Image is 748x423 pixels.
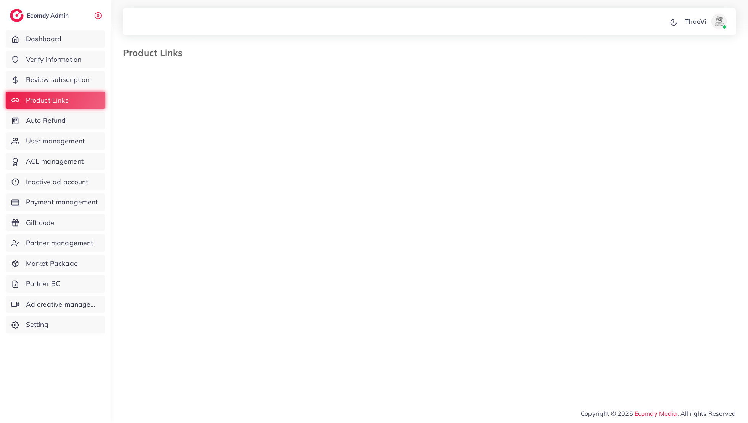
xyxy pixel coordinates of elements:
span: Ad creative management [26,299,99,309]
a: Review subscription [6,71,105,88]
img: logo [10,9,24,22]
span: Market Package [26,259,78,269]
a: Auto Refund [6,112,105,129]
p: ThaoVi [685,17,706,26]
a: Setting [6,316,105,333]
a: Dashboard [6,30,105,48]
span: Setting [26,320,48,330]
a: Payment management [6,193,105,211]
a: Market Package [6,255,105,272]
h2: Ecomdy Admin [27,12,71,19]
a: Gift code [6,214,105,232]
span: Dashboard [26,34,61,44]
span: Auto Refund [26,116,66,125]
span: Review subscription [26,75,90,85]
span: Copyright © 2025 [581,409,736,418]
a: ThaoViavatar [681,14,730,29]
a: ACL management [6,153,105,170]
span: User management [26,136,85,146]
span: Partner management [26,238,93,248]
a: User management [6,132,105,150]
h3: Product Links [123,47,189,58]
img: avatar [711,14,727,29]
span: Inactive ad account [26,177,89,187]
a: logoEcomdy Admin [10,9,71,22]
span: Product Links [26,95,69,105]
a: Verify information [6,51,105,68]
a: Partner management [6,234,105,252]
span: , All rights Reserved [677,409,736,418]
a: Ecomdy Media [635,410,677,417]
a: Inactive ad account [6,173,105,191]
span: ACL management [26,156,84,166]
span: Gift code [26,218,55,228]
span: Verify information [26,55,82,64]
a: Partner BC [6,275,105,293]
span: Partner BC [26,279,61,289]
a: Ad creative management [6,296,105,313]
a: Product Links [6,92,105,109]
span: Payment management [26,197,98,207]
